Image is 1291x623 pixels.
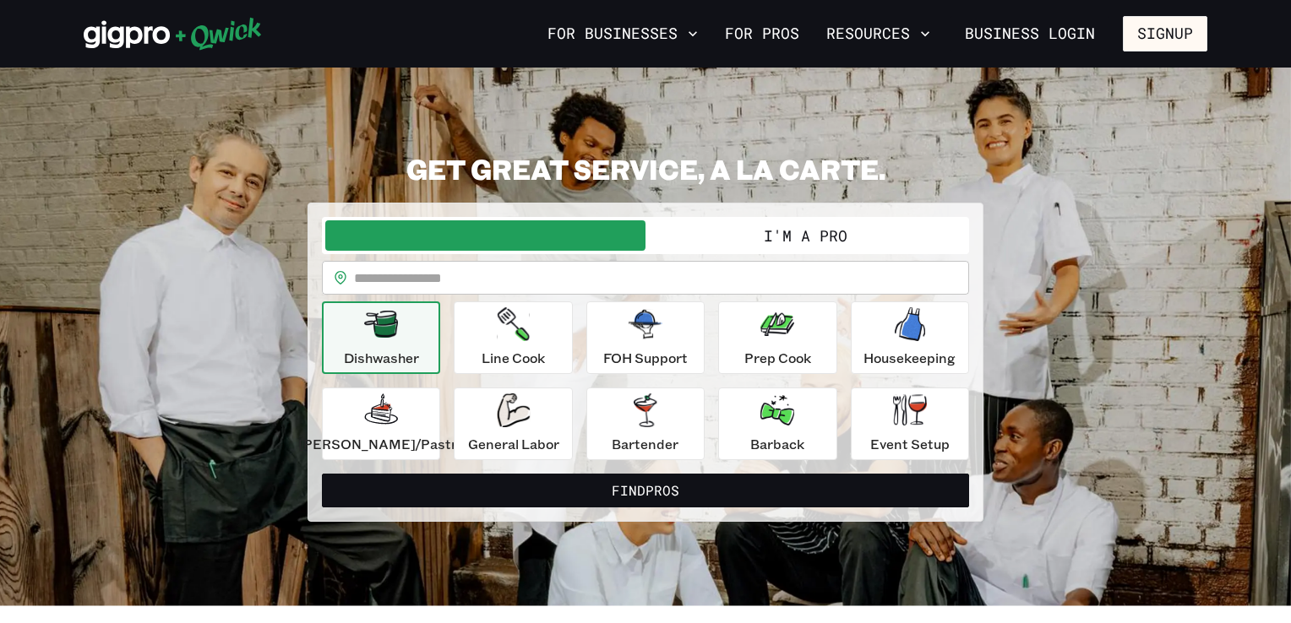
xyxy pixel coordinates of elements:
button: Dishwasher [322,301,440,374]
p: Line Cook [482,348,545,368]
button: Housekeeping [851,301,969,374]
button: Bartender [586,387,705,460]
button: I'm a Pro [645,220,966,251]
button: For Businesses [541,19,705,48]
p: [PERSON_NAME]/Pastry [298,434,464,454]
a: Business Login [951,16,1109,51]
p: Dishwasher [344,348,419,368]
p: Housekeeping [863,348,956,368]
a: For Pros [718,19,806,48]
button: Event Setup [851,387,969,460]
button: Signup [1123,16,1207,51]
button: I'm a Business [325,220,645,251]
h2: GET GREAT SERVICE, A LA CARTE. [308,152,983,186]
button: FindPros [322,474,969,507]
button: Line Cook [454,301,572,374]
button: General Labor [454,387,572,460]
button: [PERSON_NAME]/Pastry [322,387,440,460]
button: Prep Cook [718,301,836,374]
p: Event Setup [870,434,950,454]
p: Prep Cook [744,348,811,368]
p: General Labor [468,434,559,454]
button: FOH Support [586,301,705,374]
p: FOH Support [603,348,688,368]
button: Resources [820,19,937,48]
p: Barback [750,434,804,454]
p: Bartender [612,434,678,454]
button: Barback [718,387,836,460]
